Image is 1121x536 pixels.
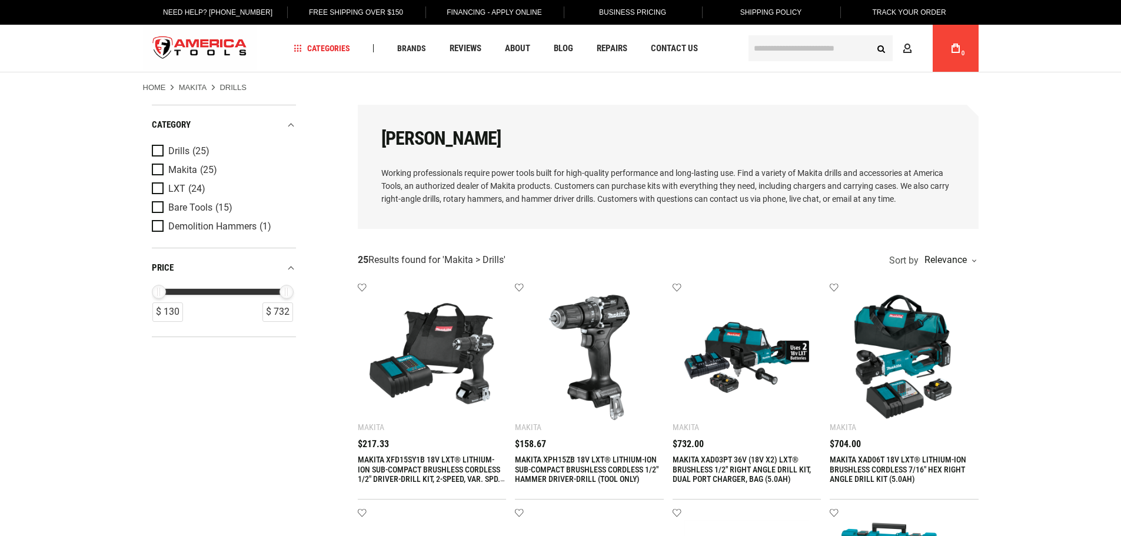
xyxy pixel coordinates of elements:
[870,37,893,59] button: Search
[673,440,704,449] span: $732.00
[152,182,293,195] a: LXT (24)
[889,256,919,265] span: Sort by
[152,145,293,158] a: Drills (25)
[505,44,530,53] span: About
[397,44,426,52] span: Brands
[152,302,183,322] div: $ 130
[152,105,296,337] div: Product Filters
[152,260,296,276] div: price
[370,295,495,420] img: MAKITA XFD15SY1B 18V LXT® LITHIUM-ION SUB-COMPACT BRUSHLESS CORDLESS 1/2
[651,44,698,53] span: Contact Us
[381,128,955,149] h1: [PERSON_NAME]
[444,254,504,265] span: Makita > Drills
[841,295,967,420] img: MAKITA XAD06T 18V LXT® LITHIUM-ION BRUSHLESS CORDLESS 7/16
[515,455,658,484] a: MAKITA XPH15ZB 18V LXT® LITHIUM-ION SUB-COMPACT BRUSHLESS CORDLESS 1/2" HAMMER DRIVER-DRILL (TOOL...
[922,255,976,265] div: Relevance
[684,295,810,420] img: MAKITA XAD03PT 36V (18V X2) LXT® BRUSHLESS 1/2
[168,165,197,175] span: Makita
[527,295,652,420] img: MAKITA XPH15ZB 18V LXT® LITHIUM-ION SUB-COMPACT BRUSHLESS CORDLESS 1/2
[168,202,212,213] span: Bare Tools
[444,41,487,56] a: Reviews
[358,254,368,265] strong: 25
[143,82,166,93] a: Home
[215,203,232,213] span: (15)
[152,201,293,214] a: Bare Tools (15)
[288,41,355,56] a: Categories
[646,41,703,56] a: Contact Us
[554,44,573,53] span: Blog
[200,165,217,175] span: (25)
[673,455,811,484] a: MAKITA XAD03PT 36V (18V X2) LXT® BRUSHLESS 1/2" RIGHT ANGLE DRILL KIT, DUAL PORT CHARGER, BAG (5....
[262,302,293,322] div: $ 732
[192,147,209,157] span: (25)
[152,220,293,233] a: Demolition Hammers (1)
[381,167,955,205] p: Working professionals require power tools built for high-quality performance and long-lasting use...
[500,41,535,56] a: About
[358,455,505,504] a: MAKITA XFD15SY1B 18V LXT® LITHIUM-ION SUB-COMPACT BRUSHLESS CORDLESS 1/2" DRIVER-DRILL KIT, 2-SPE...
[830,440,861,449] span: $704.00
[152,164,293,177] a: Makita (25)
[219,83,247,92] strong: Drills
[450,44,481,53] span: Reviews
[740,8,802,16] span: Shipping Policy
[673,422,699,432] div: Makita
[260,222,271,232] span: (1)
[143,26,257,71] img: America Tools
[830,422,856,432] div: Makita
[168,221,257,232] span: Demolition Hammers
[168,146,189,157] span: Drills
[143,26,257,71] a: store logo
[962,50,965,56] span: 0
[358,440,389,449] span: $217.33
[294,44,350,52] span: Categories
[515,422,541,432] div: Makita
[392,41,431,56] a: Brands
[830,455,966,484] a: MAKITA XAD06T 18V LXT® LITHIUM-ION BRUSHLESS CORDLESS 7/16" HEX RIGHT ANGLE DRILL KIT (5.0AH)
[358,422,384,432] div: Makita
[597,44,627,53] span: Repairs
[179,82,207,93] a: Makita
[358,254,505,267] div: Results found for ' '
[168,184,185,194] span: LXT
[152,117,296,133] div: category
[515,440,546,449] span: $158.67
[548,41,578,56] a: Blog
[944,25,967,72] a: 0
[188,184,205,194] span: (24)
[591,41,633,56] a: Repairs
